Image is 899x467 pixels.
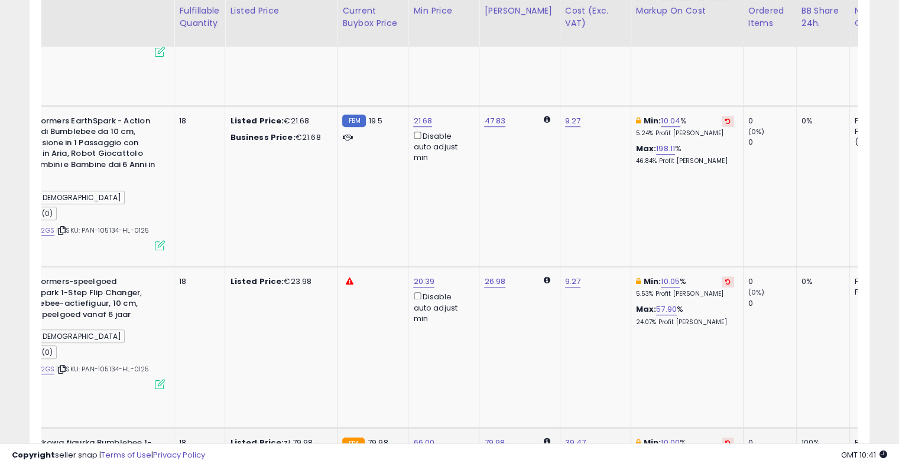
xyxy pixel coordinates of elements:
[661,276,680,288] a: 10.05
[565,5,626,30] div: Cost (Exc. VAT)
[636,143,657,154] b: Max:
[801,116,840,126] div: 0%
[413,129,470,164] div: Disable auto adjust min
[636,276,734,298] div: %
[56,226,149,235] span: | SKU: PAN-105134-HL-0125
[342,5,403,30] div: Current Buybox Price
[801,5,845,30] div: BB Share 24h.
[636,303,657,315] b: Max:
[644,276,661,287] b: Min:
[342,437,364,450] small: FBA
[841,449,887,461] span: 2025-10-9 10:41 GMT
[230,116,328,126] div: €21.68
[12,449,55,461] strong: Copyright
[230,132,295,143] b: Business Price:
[636,318,734,326] p: 24.07% Profit [PERSON_NAME]
[636,143,734,165] div: %
[855,276,894,287] div: FBA: 1
[748,288,765,297] small: (0%)
[484,5,554,17] div: [PERSON_NAME]
[656,303,677,315] a: 57.90
[748,437,796,448] div: 0
[179,116,216,126] div: 18
[230,132,328,143] div: €21.68
[855,5,898,30] div: Num of Comp.
[484,437,505,449] a: 79.98
[179,5,220,30] div: Fulfillable Quantity
[413,437,434,449] a: 66.00
[368,437,388,448] span: 79.98
[413,290,470,324] div: Disable auto adjust min
[855,137,894,148] div: ( SFP: 1 )
[661,115,680,127] a: 10.04
[413,115,432,127] a: 21.68
[342,115,365,127] small: FBM
[15,191,125,204] span: AGE[DEMOGRAPHIC_DATA]
[565,276,581,288] a: 9.27
[661,437,680,449] a: 10.00
[636,5,738,17] div: Markup on Cost
[748,5,791,30] div: Ordered Items
[179,437,216,448] div: 18
[855,116,894,126] div: FBA: 1
[748,127,765,136] small: (0%)
[636,437,734,459] div: %
[369,115,383,126] span: 19.5
[484,276,505,288] a: 26.98
[801,437,840,448] div: 100%
[153,449,205,461] a: Privacy Policy
[15,329,125,343] span: AGE[DEMOGRAPHIC_DATA]
[855,126,894,137] div: FBM: 4
[14,276,158,323] b: Transformers-speelgoed EarthSpark 1-Step Flip Changer, Bumblebee-actiefiguur, 10 cm, robotspeelgo...
[230,437,284,448] b: Listed Price:
[565,437,586,449] a: 39.47
[636,304,734,326] div: %
[230,115,284,126] b: Listed Price:
[855,287,894,298] div: FBM: 0
[656,143,675,155] a: 198.11
[413,5,474,17] div: Min Price
[855,437,894,448] div: FBA: 0
[748,298,796,309] div: 0
[230,276,284,287] b: Listed Price:
[12,450,205,461] div: seller snap | |
[644,437,661,448] b: Min:
[413,276,434,288] a: 20.39
[101,449,151,461] a: Terms of Use
[644,115,661,126] b: Min:
[748,276,796,287] div: 0
[230,276,328,287] div: €23.98
[636,116,734,138] div: %
[484,115,505,127] a: 47.83
[801,276,840,287] div: 0%
[56,364,149,374] span: | SKU: PAN-105134-HL-0125
[748,137,796,148] div: 0
[14,116,158,184] b: Transformers EarthSpark - Action Figure di Bumblebee da 10 cm, conversione in 1 Passaggio con Lan...
[565,115,581,127] a: 9.27
[636,157,734,165] p: 46.84% Profit [PERSON_NAME]
[748,116,796,126] div: 0
[230,5,332,17] div: Listed Price
[636,290,734,298] p: 5.53% Profit [PERSON_NAME]
[230,437,328,448] div: zł 79.98
[179,276,216,287] div: 18
[636,129,734,138] p: 5.24% Profit [PERSON_NAME]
